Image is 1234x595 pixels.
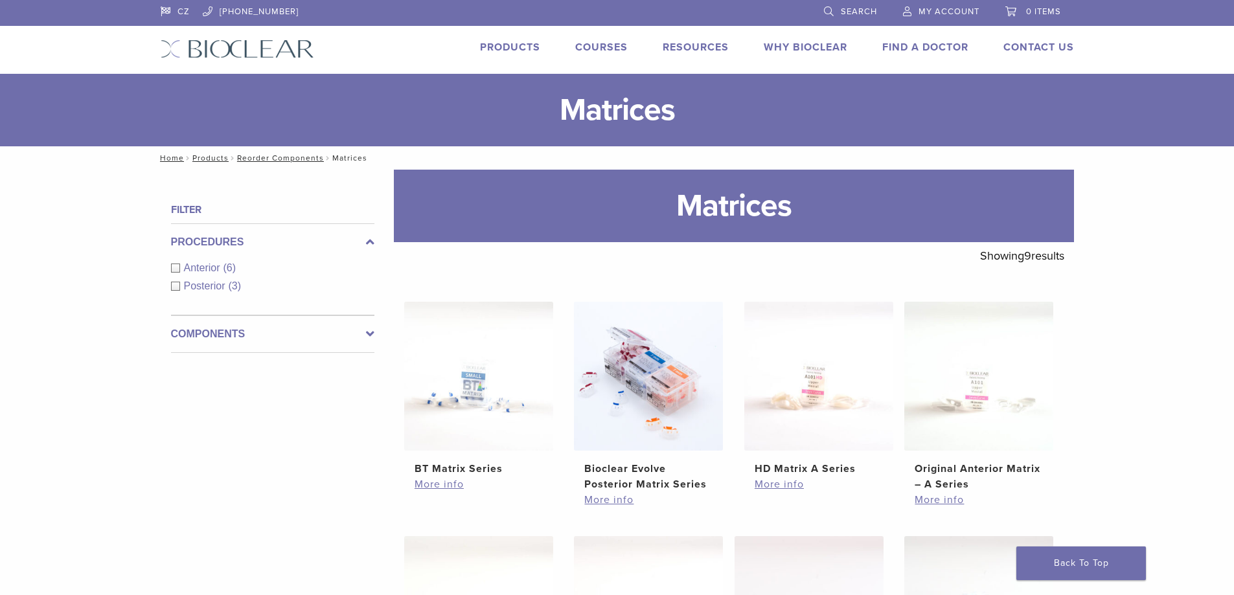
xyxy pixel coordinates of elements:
img: Bioclear Evolve Posterior Matrix Series [574,302,723,451]
h4: Filter [171,202,374,218]
a: Contact Us [1003,41,1074,54]
h2: Original Anterior Matrix – A Series [915,461,1043,492]
a: More info [915,492,1043,508]
a: Courses [575,41,628,54]
a: Back To Top [1016,546,1146,580]
a: More info [755,477,883,492]
p: Showing results [980,242,1064,269]
span: 9 [1024,249,1031,263]
a: Original Anterior Matrix - A SeriesOriginal Anterior Matrix – A Series [904,302,1055,492]
span: (6) [223,262,236,273]
span: / [184,155,192,161]
span: Posterior [184,280,229,291]
span: My Account [919,6,979,17]
h2: HD Matrix A Series [755,461,883,477]
h1: Matrices [394,170,1074,242]
a: More info [415,477,543,492]
img: BT Matrix Series [404,302,553,451]
img: Original Anterior Matrix - A Series [904,302,1053,451]
span: / [229,155,237,161]
a: Products [480,41,540,54]
a: Home [156,153,184,163]
a: Find A Doctor [882,41,968,54]
h2: Bioclear Evolve Posterior Matrix Series [584,461,713,492]
a: BT Matrix SeriesBT Matrix Series [404,302,554,477]
label: Procedures [171,234,374,250]
span: 0 items [1026,6,1061,17]
img: Bioclear [161,39,314,58]
img: HD Matrix A Series [744,302,893,451]
a: Reorder Components [237,153,324,163]
a: Why Bioclear [764,41,847,54]
span: Search [841,6,877,17]
h2: BT Matrix Series [415,461,543,477]
a: Bioclear Evolve Posterior Matrix SeriesBioclear Evolve Posterior Matrix Series [573,302,724,492]
a: HD Matrix A SeriesHD Matrix A Series [744,302,895,477]
span: / [324,155,332,161]
a: Products [192,153,229,163]
label: Components [171,326,374,342]
span: Anterior [184,262,223,273]
span: (3) [229,280,242,291]
a: More info [584,492,713,508]
nav: Matrices [151,146,1084,170]
a: Resources [663,41,729,54]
